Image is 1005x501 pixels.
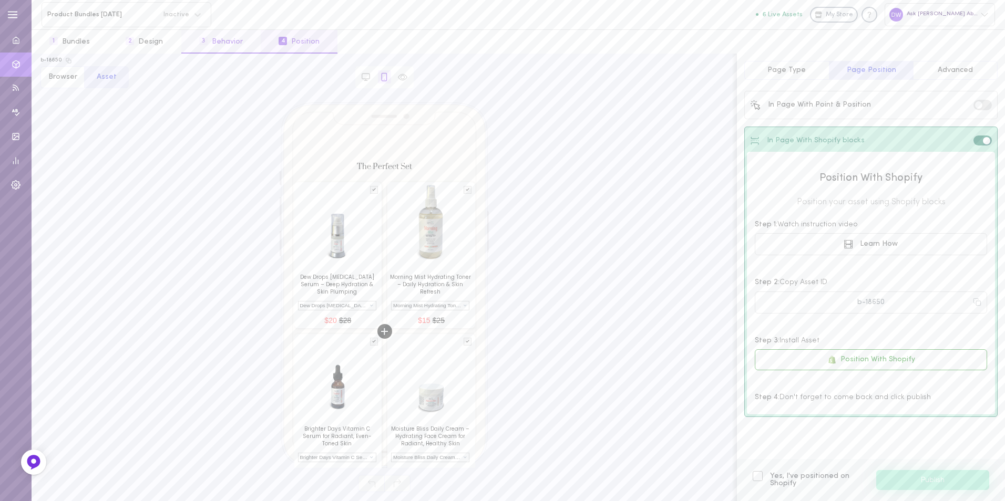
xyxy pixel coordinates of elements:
[755,336,987,346] span: Step 3:
[432,467,445,476] span: $25
[744,61,829,80] button: Page Type
[261,30,337,54] button: 4Position
[755,291,987,314] button: b-18650
[391,301,469,310] div: Morning Mist Hydrating Toner – Daily Hydration & Skin Refresh
[756,11,803,18] button: 6 Live Assets
[298,301,376,310] div: Dew Drops [MEDICAL_DATA] Serum – Deep Hydration & Skin Plumping
[181,30,261,54] button: 3Behavior
[876,470,989,490] button: Publish
[40,57,62,64] div: b-18650
[384,475,411,492] span: Redo
[157,11,189,18] span: Inactive
[755,233,987,255] button: Learn How
[26,454,42,470] img: Feedback Button
[108,30,181,54] button: 2Design
[755,171,987,185] span: Position With Shopify
[847,66,896,74] span: Page Position
[338,467,352,476] span: $28
[756,11,810,18] a: 6 Live Assets
[432,316,445,325] span: $25
[390,274,471,295] span: Morning Mist Hydrating Toner – Daily Hydration & Skin Refresh
[49,37,58,45] span: 1
[338,316,352,325] span: $28
[780,393,931,401] span: Don't forget to come back and click publish
[885,3,995,26] div: Ask [PERSON_NAME] About Hair & Health
[298,163,471,172] div: The Perfect Set
[84,66,129,88] button: Asset
[777,221,858,228] span: Watch instruction video
[750,100,871,110] div: In Page With Point & Position
[770,473,866,487] span: Yes, I've positioned on Shopify
[755,277,987,288] span: Step 2:
[913,61,998,80] button: Advanced
[780,278,827,286] span: Copy Asset ID
[780,337,819,345] span: Install Asset
[300,274,374,295] span: Dew Drops [MEDICAL_DATA] Serum – Deep Hydration & Skin Plumping
[358,475,384,492] span: Undo
[324,467,337,476] span: $22
[750,136,865,145] div: In Page With Shopify blocks
[826,11,853,20] span: My Store
[324,316,337,325] span: $20
[32,30,108,54] button: 1Bundles
[279,37,287,45] span: 4
[40,66,85,88] button: Browser
[417,316,431,325] span: $15
[755,392,987,403] span: Step 4:
[298,453,376,462] div: Brighter Days Vitamin C Serum for Radiant, Even-Toned Skin
[303,425,371,447] span: Brighter Days Vitamin C Serum for Radiant, Even-Toned Skin
[810,7,858,23] a: My Store
[755,220,987,230] span: Step 1:
[126,37,134,45] span: 2
[755,196,987,208] span: Position your asset using Shopify blocks
[755,349,987,370] button: Position With Shopify
[47,11,157,18] span: Product Bundles [DATE]
[391,453,469,462] div: Moisture Bliss Daily Cream – Hydrating Face Cream for Radiant, Healthy Skin
[767,66,806,74] span: Page Type
[417,467,431,476] span: $18
[391,425,469,447] span: Moisture Bliss Daily Cream – Hydrating Face Cream for Radiant, Healthy Skin
[862,7,877,23] div: Knowledge center
[938,66,973,74] span: Advanced
[199,37,208,45] span: 3
[829,61,914,80] button: Page Position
